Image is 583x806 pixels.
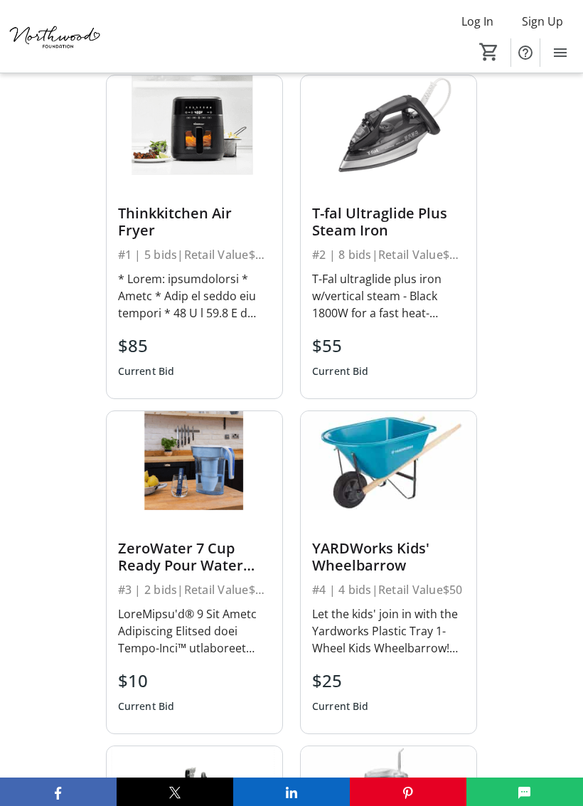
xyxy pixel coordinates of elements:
div: * Lorem: ipsumdolorsi * Ametc * Adip el seddo eiu tempori * 48 U l 59.8 E d 61.4 M al (60.60 E a ... [118,270,271,322]
img: YARDWorks Kids' Wheelbarrow [301,411,476,510]
img: Northwood Foundation's Logo [9,10,103,63]
button: Pinterest [350,778,466,806]
div: $55 [312,333,369,359]
div: T-fal Ultraglide Plus Steam Iron [312,205,465,239]
div: #2 | 8 bids | Retail Value $79.99 [312,245,465,265]
button: SMS [466,778,583,806]
img: T-fal Ultraglide Plus Steam Iron [301,75,476,174]
div: Current Bid [312,694,369,719]
div: Current Bid [118,694,175,719]
div: $85 [118,333,175,359]
div: $25 [312,668,369,694]
div: ZeroWater 7 Cup Ready Pour Water Filtration Pitcher [118,540,271,574]
button: Log In [450,10,505,33]
button: Cart [476,39,502,65]
div: LoreMipsu'd® 9 Sit Ametc Adipiscing Elitsed doei Tempo-Inci™ utlaboreet dolorem al enim admini ve... [118,605,271,657]
img: Thinkkitchen Air Fryer [107,75,282,174]
div: Current Bid [312,359,369,384]
div: #3 | 2 bids | Retail Value $39.99 [118,580,271,600]
div: $10 [118,668,175,694]
button: LinkedIn [233,778,350,806]
div: #1 | 5 bids | Retail Value $100 [118,245,271,265]
div: Let the kids' join in with the Yardworks Plastic Tray 1-Wheel Kids Wheelbarrow! This kids' wheelb... [312,605,465,657]
span: Log In [461,13,493,30]
div: T-Fal ultraglide plus iron w/vertical steam - Black 1800W for a fast heat-up: Offering the perfec... [312,270,465,322]
div: #4 | 4 bids | Retail Value $50 [312,580,465,600]
div: YARDWorks Kids' Wheelbarrow [312,540,465,574]
div: Current Bid [118,359,175,384]
span: Sign Up [522,13,563,30]
img: ZeroWater 7 Cup Ready Pour Water Filtration Pitcher [107,411,282,510]
button: Sign Up [510,10,574,33]
button: Help [511,38,540,67]
button: X [117,778,233,806]
button: Menu [546,38,574,67]
div: Thinkkitchen Air Fryer [118,205,271,239]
